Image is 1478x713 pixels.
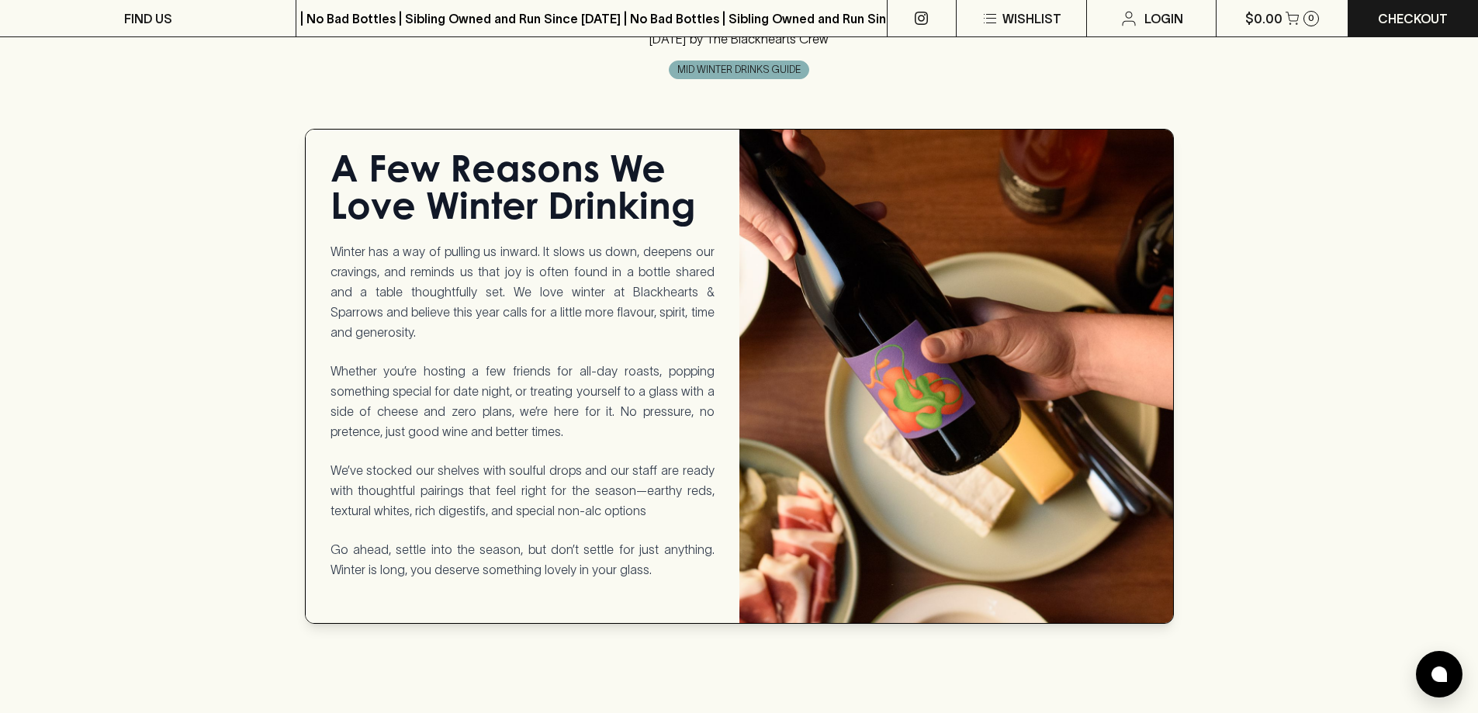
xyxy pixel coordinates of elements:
p: Wishlist [1002,9,1061,28]
p: Whether you’re hosting a few friends for all-day roasts, popping something special for date night... [331,361,715,441]
span: MID WINTER DRINKS GUIDE [670,62,808,78]
p: 0 [1308,14,1314,22]
p: $0.00 [1245,9,1282,28]
p: FIND US [124,9,172,28]
img: bubble-icon [1431,666,1447,682]
p: Go ahead, settle into the season, but don’t settle for just anything. Winter is long, you deserve... [331,539,715,580]
p: Winter has a way of pulling us inward. It slows us down, deepens our cravings, and reminds us tha... [331,241,715,342]
p: We’ve stocked our shelves with soulful drops and our staff are ready with thoughtful pairings tha... [331,460,715,521]
p: by The Blackhearts Crew [686,29,829,48]
p: [DATE] [649,29,686,48]
h1: A Few Reasons We Love Winter Drinking [331,154,715,229]
p: Checkout [1378,9,1448,28]
p: Login [1144,9,1183,28]
img: Sven Joschke [739,130,1173,623]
